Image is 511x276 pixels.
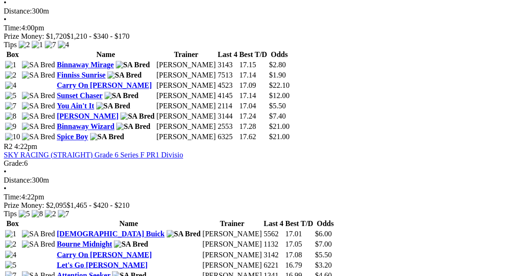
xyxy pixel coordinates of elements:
th: Odds [315,219,336,228]
td: 17.15 [239,60,268,70]
span: Tips [4,210,17,218]
a: [PERSON_NAME] [57,112,119,120]
img: 7 [45,41,56,49]
th: Odds [268,50,290,59]
td: [PERSON_NAME] [156,101,216,111]
span: $22.10 [269,81,289,89]
td: 1132 [263,240,284,249]
img: 1 [32,41,43,49]
td: 5562 [263,229,284,239]
div: 4:00pm [4,24,507,32]
img: SA Bred [22,71,55,79]
img: SA Bred [22,102,55,110]
td: 2553 [217,122,238,131]
img: 4 [5,250,16,259]
td: 17.08 [285,250,314,259]
td: [PERSON_NAME] [156,71,216,80]
a: Carry On [PERSON_NAME] [57,81,152,89]
td: 4523 [217,81,238,90]
span: $6.00 [315,230,332,238]
th: Best T/D [239,50,268,59]
td: 17.14 [239,71,268,80]
td: 17.62 [239,132,268,142]
a: [DEMOGRAPHIC_DATA] Buick [57,230,165,238]
img: 1 [5,230,16,238]
td: 17.05 [285,240,314,249]
div: 300m [4,176,507,184]
td: [PERSON_NAME] [202,250,262,259]
td: 4145 [217,91,238,100]
img: 5 [19,210,30,218]
img: 7 [58,210,69,218]
img: SA Bred [120,112,154,120]
img: SA Bred [116,61,150,69]
td: 17.09 [239,81,268,90]
span: $2.80 [269,61,286,69]
img: SA Bred [96,102,130,110]
th: Name [56,219,201,228]
th: Trainer [156,50,216,59]
img: SA Bred [22,133,55,141]
span: $5.50 [269,102,286,110]
img: 8 [5,112,16,120]
img: SA Bred [22,112,55,120]
span: $21.00 [269,133,289,141]
td: [PERSON_NAME] [202,229,262,239]
span: • [4,168,7,176]
img: 9 [5,122,16,131]
td: [PERSON_NAME] [156,91,216,100]
span: Grade: [4,159,24,167]
td: 3143 [217,60,238,70]
img: SA Bred [90,133,124,141]
a: You Ain't It [57,102,94,110]
a: Finniss Sunrise [57,71,105,79]
div: Prize Money: $2,095 [4,201,507,210]
span: Box [7,50,19,58]
div: 300m [4,7,507,15]
th: Last 4 [217,50,238,59]
td: 3144 [217,112,238,121]
td: [PERSON_NAME] [202,240,262,249]
td: [PERSON_NAME] [156,122,216,131]
span: 4:22pm [14,142,37,150]
img: SA Bred [22,230,55,238]
div: Prize Money: $1,720 [4,32,507,41]
img: 1 [5,61,16,69]
td: 17.24 [239,112,268,121]
img: 10 [5,133,20,141]
img: 8 [32,210,43,218]
a: SKY RACING (STRAIGHT) Grade 6 Series F PR1 Divisio [4,151,183,159]
span: Time: [4,193,21,201]
div: 4:22pm [4,193,507,201]
img: 7 [5,102,16,110]
div: 6 [4,159,507,168]
span: Tips [4,41,17,49]
span: $3.20 [315,261,332,269]
img: 2 [5,240,16,248]
td: 3142 [263,250,284,259]
span: $1.90 [269,71,286,79]
span: Distance: [4,176,32,184]
a: Sunset Chaser [57,92,103,99]
td: 17.14 [239,91,268,100]
img: 5 [5,261,16,269]
span: • [4,15,7,23]
img: 2 [45,210,56,218]
span: Time: [4,24,21,32]
img: SA Bred [114,240,148,248]
td: [PERSON_NAME] [156,132,216,142]
th: Name [56,50,155,59]
span: Distance: [4,7,32,15]
img: 5 [5,92,16,100]
img: 2 [5,71,16,79]
img: SA Bred [167,230,201,238]
img: SA Bred [107,71,141,79]
th: Best T/D [285,219,314,228]
img: 4 [58,41,69,49]
td: 17.01 [285,229,314,239]
img: SA Bred [22,92,55,100]
td: [PERSON_NAME] [202,260,262,269]
img: 2 [19,41,30,49]
a: Bourne Midnight [57,240,112,248]
a: Let's Go [PERSON_NAME] [57,261,148,269]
